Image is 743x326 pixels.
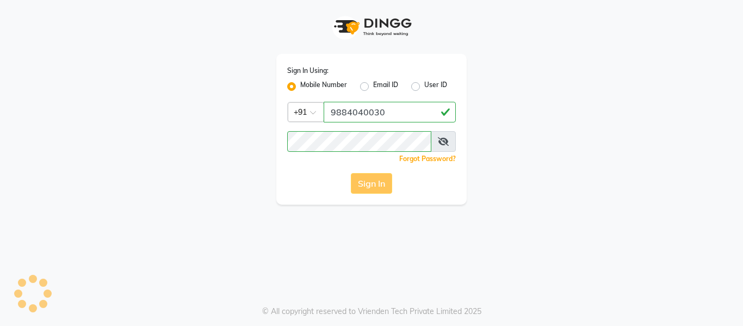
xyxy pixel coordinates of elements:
label: Mobile Number [300,80,347,93]
input: Username [287,131,431,152]
label: User ID [424,80,447,93]
label: Email ID [373,80,398,93]
a: Forgot Password? [399,155,456,163]
img: logo1.svg [328,11,415,43]
label: Sign In Using: [287,66,329,76]
input: Username [324,102,456,122]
